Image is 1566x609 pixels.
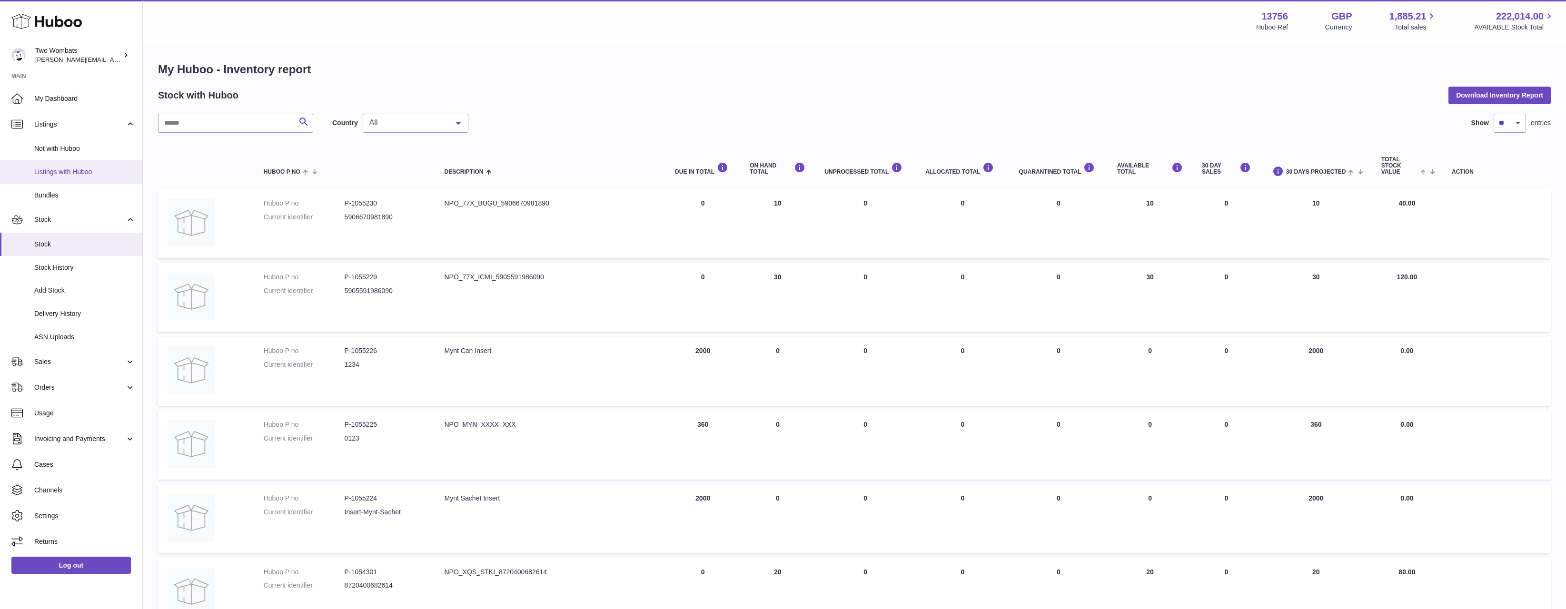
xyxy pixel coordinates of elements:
h2: Stock with Huboo [158,89,238,102]
td: 10 [1260,189,1372,258]
span: 30 DAYS PROJECTED [1286,169,1346,175]
div: 30 DAY SALES [1202,162,1251,175]
dd: P-1054301 [345,568,426,577]
dt: Current identifier [264,581,345,590]
td: 0 [916,484,1009,553]
a: Log out [11,557,131,574]
dd: P-1055226 [345,346,426,355]
span: 0.00 [1400,494,1413,502]
td: 0 [740,337,815,406]
td: 2000 [665,484,740,553]
span: 1,885.21 [1389,10,1427,23]
td: 0 [1108,484,1192,553]
dd: P-1055229 [345,273,426,282]
td: 0 [815,189,916,258]
td: 2000 [1260,337,1372,406]
span: 40.00 [1398,199,1415,207]
div: QUARANTINED Total [1019,162,1099,175]
div: NPO_XQS_STKI_8720400682614 [445,568,656,577]
span: Orders [34,383,125,392]
td: 30 [1108,263,1192,332]
span: entries [1531,118,1551,128]
td: 0 [740,484,815,553]
span: 0.00 [1400,347,1413,354]
dd: P-1055224 [345,494,426,503]
span: Total stock value [1381,157,1418,176]
span: 0 [1057,494,1061,502]
button: Download Inventory Report [1448,87,1551,104]
td: 10 [1108,189,1192,258]
dd: 5906670981890 [345,213,426,222]
span: [PERSON_NAME][EMAIL_ADDRESS][DOMAIN_NAME] [35,56,191,63]
span: Stock [34,215,125,224]
dd: Insert-Mynt-Sachet [345,508,426,517]
dt: Huboo P no [264,199,345,208]
span: 222,014.00 [1496,10,1544,23]
div: AVAILABLE Total [1117,162,1183,175]
td: 0 [916,337,1009,406]
td: 0 [815,263,916,332]
span: Bundles [34,191,135,200]
strong: 13756 [1261,10,1288,23]
img: product image [168,199,215,246]
img: product image [168,420,215,468]
img: product image [168,273,215,320]
td: 0 [1192,337,1260,406]
dt: Current identifier [264,286,345,295]
dt: Huboo P no [264,346,345,355]
span: Stock [34,240,135,249]
div: Two Wombats [35,46,121,64]
span: Cases [34,460,135,469]
span: 0 [1057,568,1061,576]
span: ASN Uploads [34,333,135,342]
dd: 0123 [345,434,426,443]
span: 80.00 [1398,568,1415,576]
img: alan@twowombats.com [11,48,26,62]
label: Show [1471,118,1489,128]
td: 0 [665,189,740,258]
td: 0 [916,411,1009,480]
div: ALLOCATED Total [925,162,1000,175]
dd: P-1055225 [345,420,426,429]
td: 30 [740,263,815,332]
div: Mynt Sachet Insert [445,494,656,503]
div: Huboo Ref [1256,23,1288,32]
dt: Huboo P no [264,568,345,577]
label: Country [332,118,358,128]
dt: Current identifier [264,508,345,517]
span: Delivery History [34,309,135,318]
td: 0 [1192,484,1260,553]
span: AVAILABLE Stock Total [1474,23,1555,32]
dd: 8720400682614 [345,581,426,590]
a: 1,885.21 Total sales [1389,10,1437,32]
span: Invoicing and Payments [34,434,125,443]
td: 0 [665,263,740,332]
td: 0 [1192,263,1260,332]
div: Action [1452,169,1541,175]
td: 30 [1260,263,1372,332]
td: 0 [815,484,916,553]
strong: GBP [1331,10,1352,23]
dt: Huboo P no [264,273,345,282]
span: 120.00 [1397,273,1417,281]
span: Usage [34,409,135,418]
dd: 1234 [345,360,426,369]
dt: Current identifier [264,213,345,222]
td: 0 [815,411,916,480]
span: Total sales [1395,23,1437,32]
span: Settings [34,511,135,521]
img: product image [168,346,215,394]
span: Huboo P no [264,169,300,175]
td: 0 [1108,337,1192,406]
h1: My Huboo - Inventory report [158,62,1551,77]
td: 2000 [665,337,740,406]
span: Stock History [34,263,135,272]
td: 0 [740,411,815,480]
dd: 5905591986090 [345,286,426,295]
span: Sales [34,357,125,366]
span: Returns [34,537,135,546]
dd: P-1055230 [345,199,426,208]
td: 0 [916,189,1009,258]
div: NPO_77X_ICMI_5905591986090 [445,273,656,282]
div: NPO_MYN_XXXX_XXX [445,420,656,429]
